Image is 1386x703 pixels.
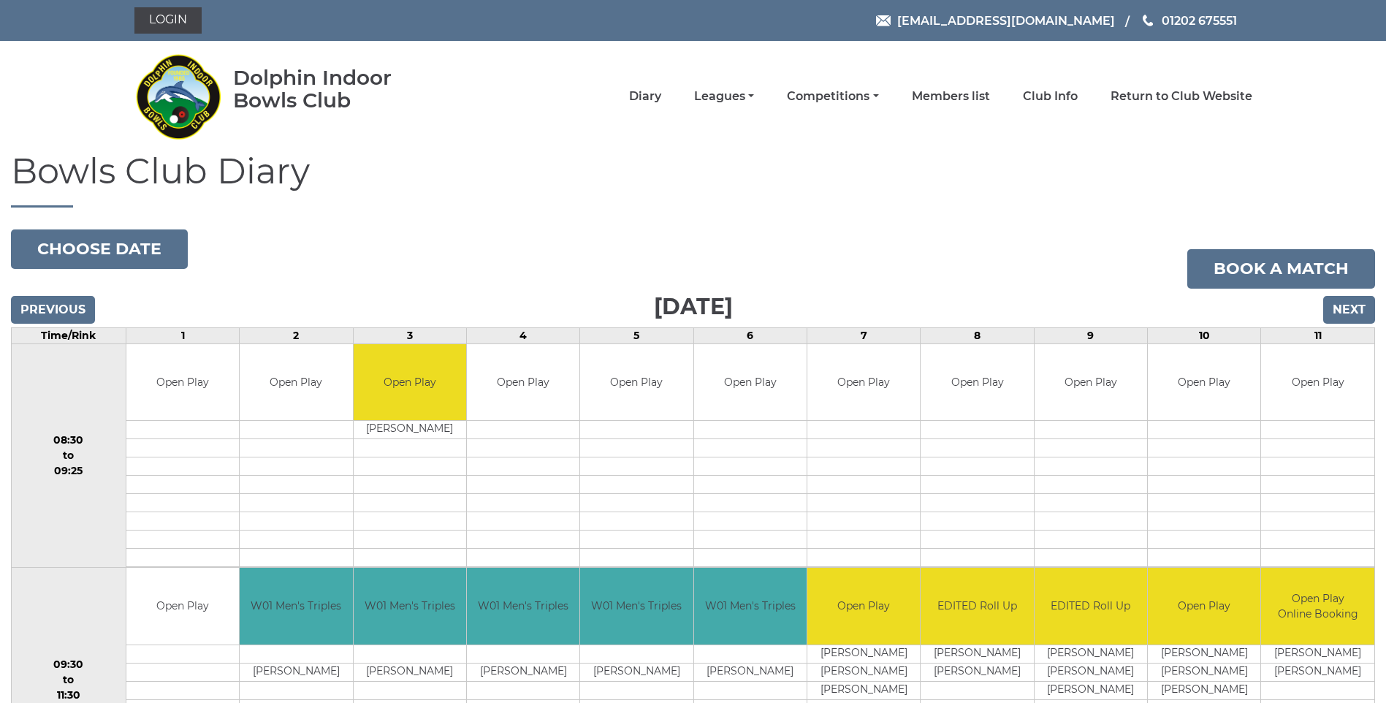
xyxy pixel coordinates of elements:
button: Choose date [11,229,188,269]
td: EDITED Roll Up [1035,568,1147,645]
a: Login [134,7,202,34]
td: EDITED Roll Up [921,568,1033,645]
input: Next [1323,296,1375,324]
img: Phone us [1143,15,1153,26]
td: Open Play [126,568,239,645]
td: [PERSON_NAME] [807,645,920,663]
td: [PERSON_NAME] [1035,645,1147,663]
span: 01202 675551 [1162,13,1237,27]
td: Open Play [467,344,579,421]
td: W01 Men's Triples [467,568,579,645]
td: [PERSON_NAME] [467,663,579,681]
td: 8 [921,327,1034,343]
td: 10 [1148,327,1261,343]
a: Book a match [1187,249,1375,289]
td: [PERSON_NAME] [694,663,807,681]
td: [PERSON_NAME] [921,645,1033,663]
h1: Bowls Club Diary [11,152,1375,208]
td: Open Play [126,344,239,421]
td: 9 [1034,327,1147,343]
td: Open Play [694,344,807,421]
td: [PERSON_NAME] [807,681,920,699]
td: [PERSON_NAME] [921,663,1033,681]
a: Return to Club Website [1111,88,1252,104]
img: Email [876,15,891,26]
td: [PERSON_NAME] [580,663,693,681]
div: Dolphin Indoor Bowls Club [233,66,438,112]
td: Open Play [1035,344,1147,421]
td: [PERSON_NAME] [1261,645,1374,663]
td: Open Play [1261,344,1374,421]
td: W01 Men's Triples [694,568,807,645]
td: Open Play Online Booking [1261,568,1374,645]
a: Leagues [694,88,754,104]
a: Members list [912,88,990,104]
td: 08:30 to 09:25 [12,343,126,568]
td: Open Play [921,344,1033,421]
td: 6 [693,327,807,343]
td: 7 [807,327,921,343]
td: 3 [353,327,466,343]
td: Open Play [807,344,920,421]
td: [PERSON_NAME] [807,663,920,681]
td: Open Play [240,344,352,421]
td: W01 Men's Triples [354,568,466,645]
td: 11 [1261,327,1375,343]
td: Open Play [354,344,466,421]
td: [PERSON_NAME] [1148,681,1260,699]
td: 5 [580,327,693,343]
a: Email [EMAIL_ADDRESS][DOMAIN_NAME] [876,12,1115,30]
td: [PERSON_NAME] [354,421,466,439]
img: Dolphin Indoor Bowls Club [134,45,222,148]
td: 2 [240,327,353,343]
td: Open Play [580,344,693,421]
td: W01 Men's Triples [240,568,352,645]
td: [PERSON_NAME] [1148,645,1260,663]
a: Diary [629,88,661,104]
td: [PERSON_NAME] [1261,663,1374,681]
td: Time/Rink [12,327,126,343]
td: [PERSON_NAME] [1148,663,1260,681]
a: Competitions [787,88,878,104]
td: 4 [466,327,579,343]
td: W01 Men's Triples [580,568,693,645]
a: Phone us 01202 675551 [1141,12,1237,30]
td: Open Play [1148,344,1260,421]
td: [PERSON_NAME] [1035,663,1147,681]
td: [PERSON_NAME] [354,663,466,681]
a: Club Info [1023,88,1078,104]
td: Open Play [807,568,920,645]
input: Previous [11,296,95,324]
td: 1 [126,327,239,343]
span: [EMAIL_ADDRESS][DOMAIN_NAME] [897,13,1115,27]
td: Open Play [1148,568,1260,645]
td: [PERSON_NAME] [1035,681,1147,699]
td: [PERSON_NAME] [240,663,352,681]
